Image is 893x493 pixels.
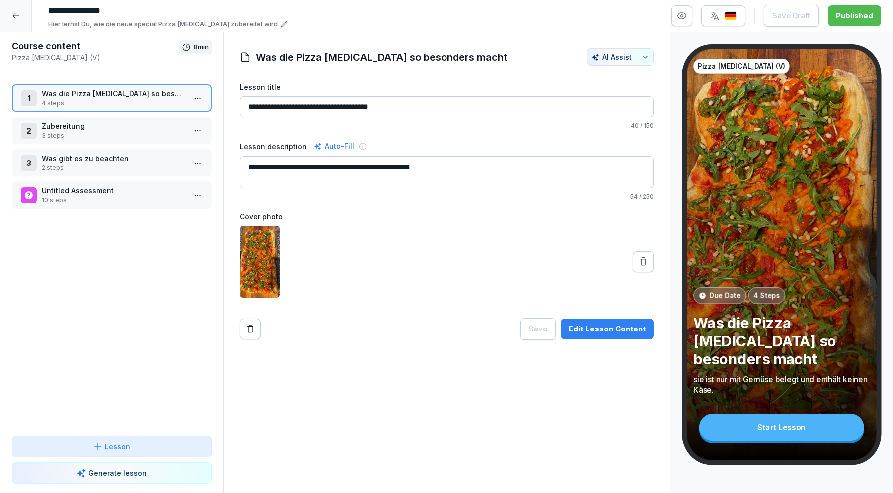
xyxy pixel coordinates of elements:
h1: Course content [12,40,179,52]
div: 2 [21,123,37,139]
p: / 150 [240,121,654,130]
button: Edit Lesson Content [561,319,654,339]
h1: Was die Pizza [MEDICAL_DATA] so besonders macht [256,50,507,65]
div: 1Was die Pizza [MEDICAL_DATA] so besonders macht4 steps [12,84,212,112]
div: 1 [21,90,37,106]
p: 4 Steps [753,290,780,300]
img: de.svg [725,11,737,21]
button: Save Draft [764,5,819,27]
label: Lesson title [240,82,654,92]
div: Untitled Assessment10 steps [12,181,212,209]
p: Lesson [105,441,130,452]
span: 54 [630,193,638,200]
p: Due Date [709,290,741,300]
p: Was gibt es zu beachten [42,153,186,164]
label: Cover photo [240,211,654,222]
div: 3Was gibt es zu beachten2 steps [12,149,212,176]
div: AI Assist [591,53,649,61]
p: 10 steps [42,196,186,205]
p: sie ist nur mit Gemüse belegt und enthält keinen Käse. [693,374,870,396]
div: Auto-Fill [312,140,356,152]
p: 4 steps [42,99,186,108]
button: Save [520,318,556,340]
p: Pizza [MEDICAL_DATA] (V) [697,61,785,71]
div: Published [836,10,873,21]
label: Lesson description [240,141,307,152]
p: / 250 [240,192,654,201]
span: 40 [631,122,639,129]
p: 8 min [194,42,209,52]
p: Pizza [MEDICAL_DATA] (V) [12,52,179,63]
p: 3 steps [42,131,186,140]
div: Edit Lesson Content [569,324,646,334]
p: Was die Pizza [MEDICAL_DATA] so besonders macht [42,88,186,99]
p: Zubereitung [42,121,186,131]
div: Save Draft [772,10,810,21]
p: Untitled Assessment [42,185,186,196]
div: Save [529,324,547,334]
button: Generate lesson [12,462,212,484]
p: 2 steps [42,164,186,172]
p: Hier lernst Du, wie die neue special Pizza [MEDICAL_DATA] zubereitet wird [48,19,278,29]
div: 3 [21,155,37,171]
button: AI Assist [587,48,654,66]
button: Published [828,5,881,26]
p: Generate lesson [88,468,147,478]
div: Start Lesson [699,414,864,441]
div: 2Zubereitung3 steps [12,117,212,144]
p: Was die Pizza [MEDICAL_DATA] so besonders macht [693,314,870,368]
button: Lesson [12,436,212,457]
img: hf4vgeibnr2meztl37s67uke.png [240,226,280,298]
button: Remove [240,319,261,339]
